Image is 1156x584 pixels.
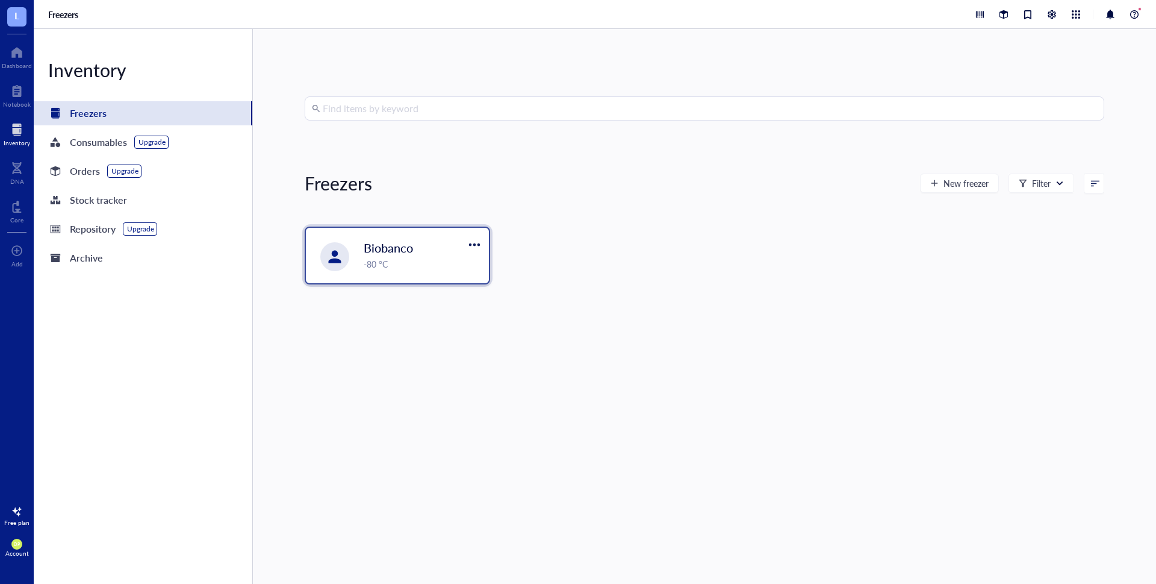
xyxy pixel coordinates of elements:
[4,519,30,526] div: Free plan
[34,159,252,183] a: OrdersUpgrade
[70,192,127,209] div: Stock tracker
[364,257,482,271] div: -80 °C
[11,260,23,268] div: Add
[2,43,32,69] a: Dashboard
[10,197,23,224] a: Core
[138,137,166,147] div: Upgrade
[34,58,252,82] div: Inventory
[127,224,154,234] div: Upgrade
[920,174,999,193] button: New freezer
[34,130,252,154] a: ConsumablesUpgrade
[14,8,19,23] span: L
[70,134,127,151] div: Consumables
[34,101,252,125] a: Freezers
[10,216,23,224] div: Core
[10,178,24,185] div: DNA
[1032,177,1051,190] div: Filter
[70,250,103,266] div: Archive
[4,139,30,146] div: Inventory
[364,239,413,256] span: Biobanco
[34,188,252,212] a: Stock tracker
[48,9,81,20] a: Freezers
[943,178,989,188] span: New freezer
[111,166,138,176] div: Upgrade
[70,221,116,237] div: Repository
[3,101,31,108] div: Notebook
[2,62,32,69] div: Dashboard
[14,542,20,547] span: DP
[70,105,107,122] div: Freezers
[34,217,252,241] a: RepositoryUpgrade
[34,246,252,270] a: Archive
[3,81,31,108] a: Notebook
[10,159,24,185] a: DNA
[70,163,100,180] div: Orders
[4,120,30,146] a: Inventory
[305,171,372,195] div: Freezers
[5,550,29,557] div: Account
